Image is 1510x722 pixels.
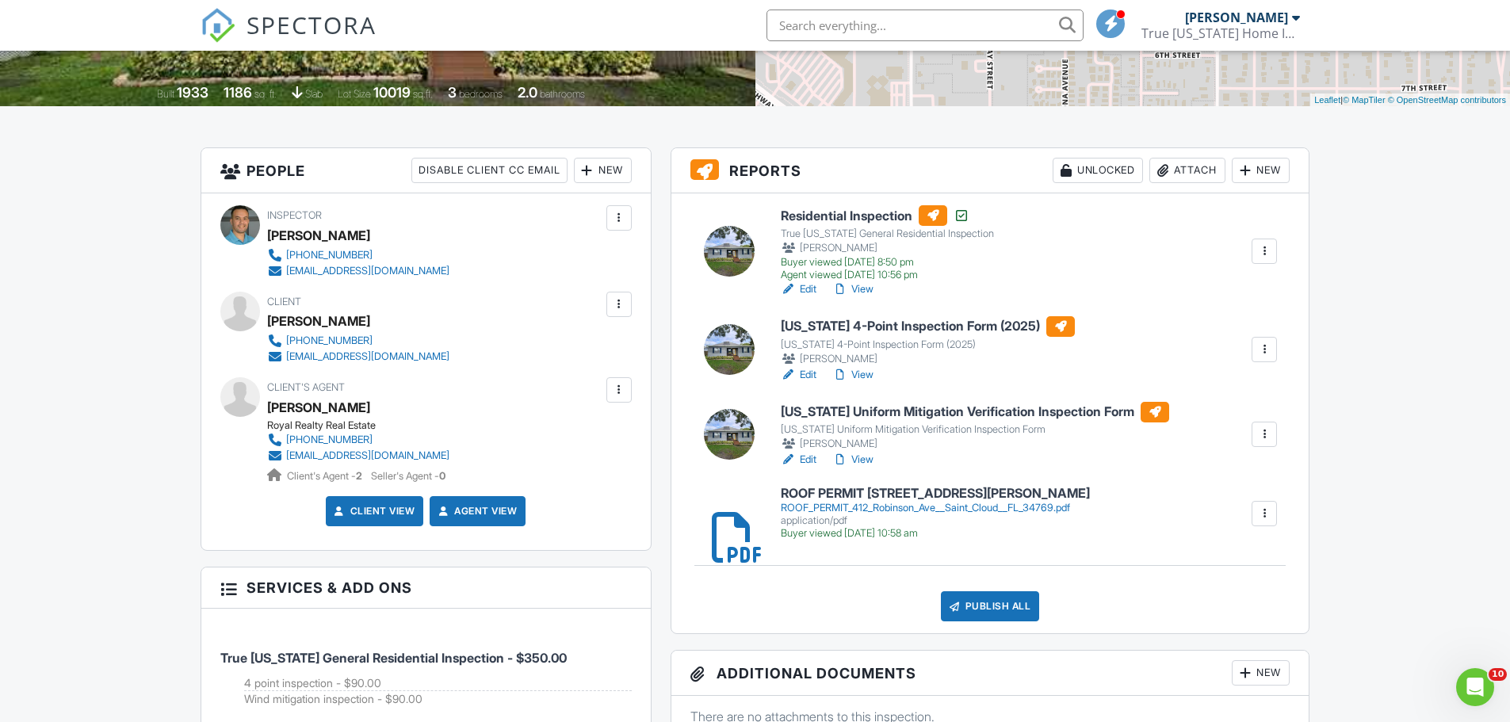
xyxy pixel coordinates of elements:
a: Edit [781,367,816,383]
div: Attach [1149,158,1225,183]
span: Seller's Agent - [371,470,445,482]
div: Unlocked [1053,158,1143,183]
div: New [1232,158,1290,183]
a: Agent View [435,503,517,519]
input: Search everything... [766,10,1084,41]
strong: 0 [439,470,445,482]
span: Client's Agent - [287,470,365,482]
span: 10 [1489,668,1507,681]
a: Edit [781,281,816,297]
a: [EMAIL_ADDRESS][DOMAIN_NAME] [267,263,449,279]
span: Client's Agent [267,381,345,393]
a: Residential Inspection True [US_STATE] General Residential Inspection [PERSON_NAME] Buyer viewed ... [781,205,994,281]
span: Client [267,296,301,308]
a: Edit [781,452,816,468]
div: 1933 [177,84,208,101]
h6: ROOF PERMIT [STREET_ADDRESS][PERSON_NAME] [781,487,1090,501]
span: bedrooms [459,88,503,100]
span: slab [305,88,323,100]
h6: Residential Inspection [781,205,994,226]
a: ROOF PERMIT [STREET_ADDRESS][PERSON_NAME] ROOF_PERMIT_412_Robinson_Ave__Saint_Cloud__FL_34769.pdf... [781,487,1090,540]
a: View [832,281,874,297]
a: [PHONE_NUMBER] [267,247,449,263]
a: Leaflet [1314,95,1340,105]
strong: 2 [356,470,362,482]
h3: People [201,148,651,193]
div: [PERSON_NAME] [781,436,1169,452]
div: Publish All [941,591,1040,621]
a: View [832,367,874,383]
div: [US_STATE] Uniform Mitigation Verification Inspection Form [781,423,1169,436]
div: [EMAIL_ADDRESS][DOMAIN_NAME] [286,350,449,363]
div: Royal Realty Real Estate [267,419,462,432]
div: New [1232,660,1290,686]
div: | [1310,94,1510,107]
div: Agent viewed [DATE] 10:56 pm [781,269,994,281]
span: sq.ft. [413,88,433,100]
a: [US_STATE] Uniform Mitigation Verification Inspection Form [US_STATE] Uniform Mitigation Verifica... [781,402,1169,453]
span: SPECTORA [247,8,377,41]
span: True [US_STATE] General Residential Inspection - $350.00 [220,650,567,666]
a: © OpenStreetMap contributors [1388,95,1506,105]
div: [US_STATE] 4-Point Inspection Form (2025) [781,338,1075,351]
a: [PERSON_NAME] [267,395,370,419]
iframe: Intercom live chat [1456,668,1494,706]
h3: Additional Documents [671,651,1309,696]
div: True [US_STATE] General Residential Inspection [781,227,994,240]
div: 2.0 [518,84,537,101]
a: [PHONE_NUMBER] [267,432,449,448]
a: SPECTORA [201,21,377,55]
div: ROOF_PERMIT_412_Robinson_Ave__Saint_Cloud__FL_34769.pdf [781,502,1090,514]
li: Service: True Florida General Residential Inspection [220,621,632,720]
div: [PHONE_NUMBER] [286,434,373,446]
img: The Best Home Inspection Software - Spectora [201,8,235,43]
h3: Reports [671,148,1309,193]
div: [EMAIL_ADDRESS][DOMAIN_NAME] [286,265,449,277]
div: application/pdf [781,514,1090,527]
a: [EMAIL_ADDRESS][DOMAIN_NAME] [267,349,449,365]
div: [PERSON_NAME] [267,223,370,247]
div: New [574,158,632,183]
span: Inspector [267,209,322,221]
div: Disable Client CC Email [411,158,568,183]
span: sq. ft. [254,88,277,100]
div: Buyer viewed [DATE] 8:50 pm [781,256,994,269]
div: [EMAIL_ADDRESS][DOMAIN_NAME] [286,449,449,462]
span: bathrooms [540,88,585,100]
div: [PERSON_NAME] [781,240,994,256]
a: © MapTiler [1343,95,1386,105]
div: 1186 [224,84,252,101]
a: [PHONE_NUMBER] [267,333,449,349]
div: 3 [448,84,457,101]
h6: [US_STATE] Uniform Mitigation Verification Inspection Form [781,402,1169,422]
h3: Services & Add ons [201,567,651,609]
span: Built [157,88,174,100]
div: 10019 [373,84,411,101]
div: [PERSON_NAME] [267,309,370,333]
div: Buyer viewed [DATE] 10:58 am [781,527,1090,540]
div: True Florida Home Inspection Services [1141,25,1300,41]
div: [PERSON_NAME] [781,351,1075,367]
a: Client View [331,503,415,519]
div: [PHONE_NUMBER] [286,249,373,262]
li: Add on: Wind mitigation inspection [244,691,632,707]
h6: [US_STATE] 4-Point Inspection Form (2025) [781,316,1075,337]
div: [PERSON_NAME] [1185,10,1288,25]
a: [US_STATE] 4-Point Inspection Form (2025) [US_STATE] 4-Point Inspection Form (2025) [PERSON_NAME] [781,316,1075,367]
div: [PHONE_NUMBER] [286,334,373,347]
a: [EMAIL_ADDRESS][DOMAIN_NAME] [267,448,449,464]
span: Lot Size [338,88,371,100]
li: Add on: 4 point inspection [244,675,632,692]
a: View [832,452,874,468]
